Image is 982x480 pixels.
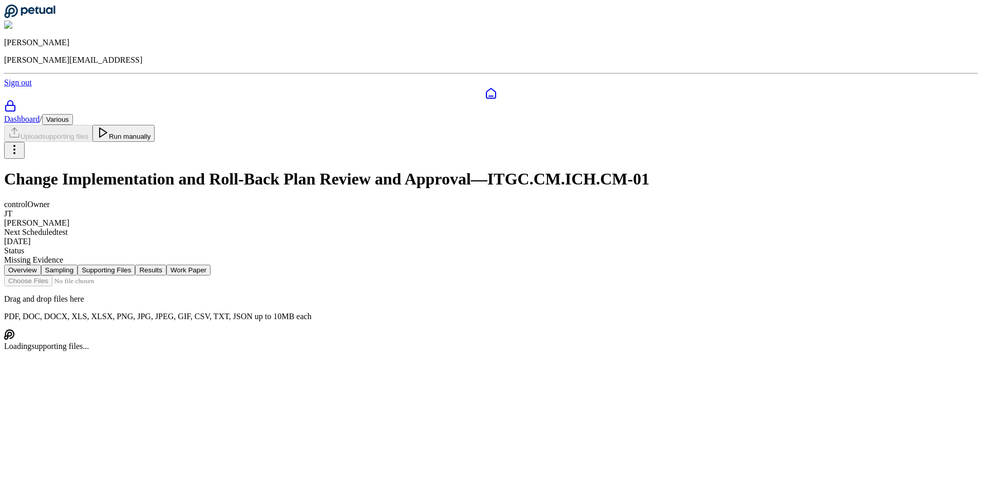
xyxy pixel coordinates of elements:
[4,100,978,114] a: SOC
[4,228,978,237] div: Next Scheduled test
[4,87,978,100] a: Dashboard
[4,114,978,125] div: /
[4,125,92,142] button: Uploadsupporting files
[42,114,73,125] button: Various
[4,246,978,255] div: Status
[4,294,978,304] p: Drag and drop files here
[4,255,978,265] div: Missing Evidence
[4,38,978,47] p: [PERSON_NAME]
[4,218,69,227] span: [PERSON_NAME]
[4,78,32,87] a: Sign out
[4,56,978,65] p: [PERSON_NAME][EMAIL_ADDRESS]
[4,265,978,275] nav: Tabs
[4,265,41,275] button: Overview
[4,200,978,209] div: control Owner
[4,209,12,218] span: JT
[135,265,166,275] button: Results
[4,312,978,321] p: PDF, DOC, DOCX, XLS, XLSX, PNG, JPG, JPEG, GIF, CSV, TXT, JSON up to 10MB each
[4,329,978,351] div: Loading supporting files ...
[4,170,978,189] h1: Change Implementation and Roll-Back Plan Review and Approval — ITGC.CM.ICH.CM-01
[4,21,48,30] img: Andrew Li
[41,265,78,275] button: Sampling
[4,11,55,20] a: Go to Dashboard
[78,265,135,275] button: Supporting Files
[92,125,155,142] button: Run manually
[4,237,978,246] div: [DATE]
[4,115,40,123] a: Dashboard
[166,265,211,275] button: Work Paper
